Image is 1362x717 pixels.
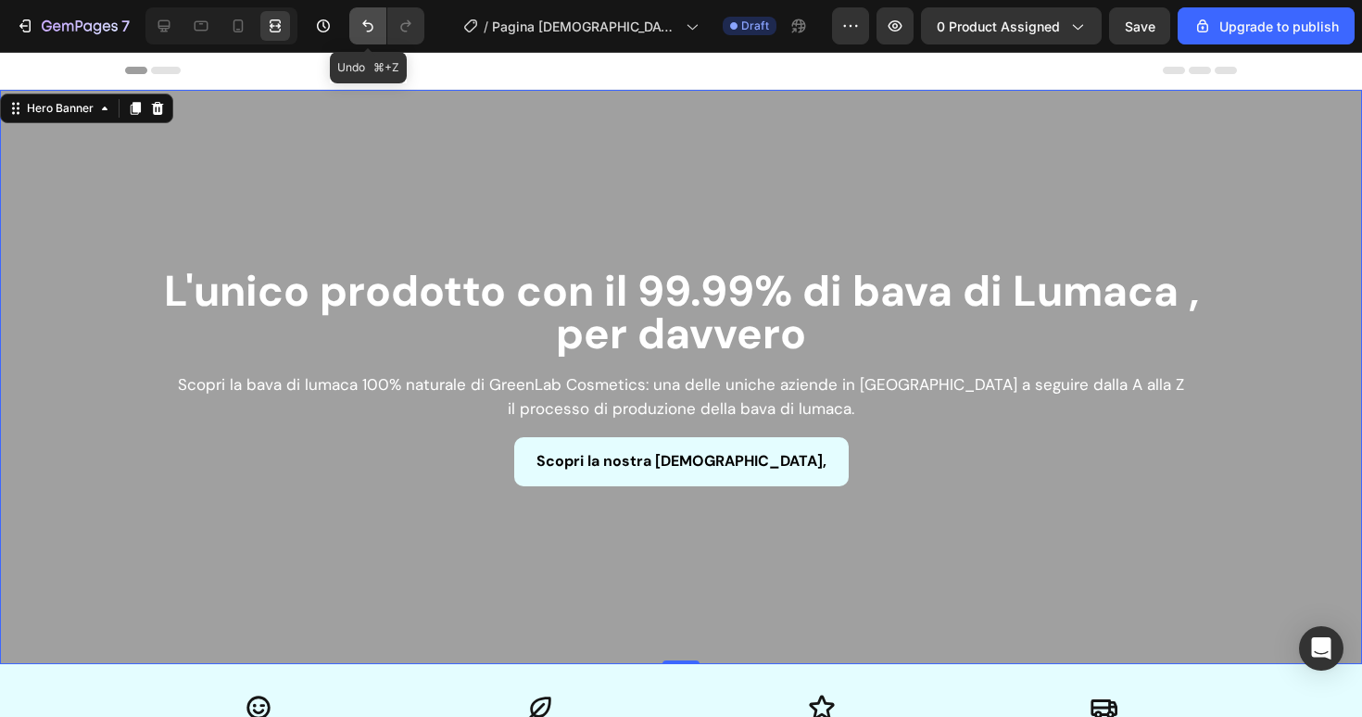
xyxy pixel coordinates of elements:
[140,216,1222,305] h2: Rich Text Editor. Editing area: main
[921,7,1102,44] button: 0 product assigned
[142,321,1220,346] p: Scopri la bava di lumaca 100% naturale di GreenLab Cosmetics: una delle uniche aziende in [GEOGRA...
[492,17,678,36] span: Pagina [DEMOGRAPHIC_DATA]
[23,48,97,65] div: Hero Banner
[164,211,1199,309] strong: L'unico prodotto con il 99.99% di bava di Lumaca , per davvero
[1299,626,1343,671] div: Open Intercom Messenger
[1193,17,1339,36] div: Upgrade to publish
[1125,19,1155,34] span: Save
[121,15,130,37] p: 7
[937,17,1060,36] span: 0 product assigned
[349,7,424,44] div: Undo/Redo
[484,17,488,36] span: /
[1178,7,1355,44] button: Upgrade to publish
[7,7,138,44] button: 7
[142,346,1220,370] p: il processo di produzione della bava di lumaca.
[536,396,826,423] div: Rich Text Editor. Editing area: main
[514,385,849,434] a: Rich Text Editor. Editing area: main
[741,18,769,34] span: Draft
[536,399,826,419] strong: Scopri la nostra [DEMOGRAPHIC_DATA],
[142,218,1220,303] p: ⁠⁠⁠⁠⁠⁠⁠
[1109,7,1170,44] button: Save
